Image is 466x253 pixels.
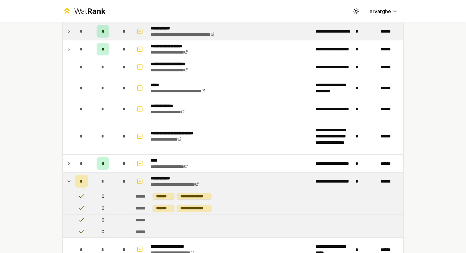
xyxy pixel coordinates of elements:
[90,190,115,202] td: 0
[90,226,115,237] td: 0
[74,6,105,16] div: Wat
[90,214,115,226] td: 0
[364,6,404,17] button: ervarghe
[87,7,105,16] span: Rank
[369,8,391,15] span: ervarghe
[62,6,105,16] a: WatRank
[90,202,115,214] td: 0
